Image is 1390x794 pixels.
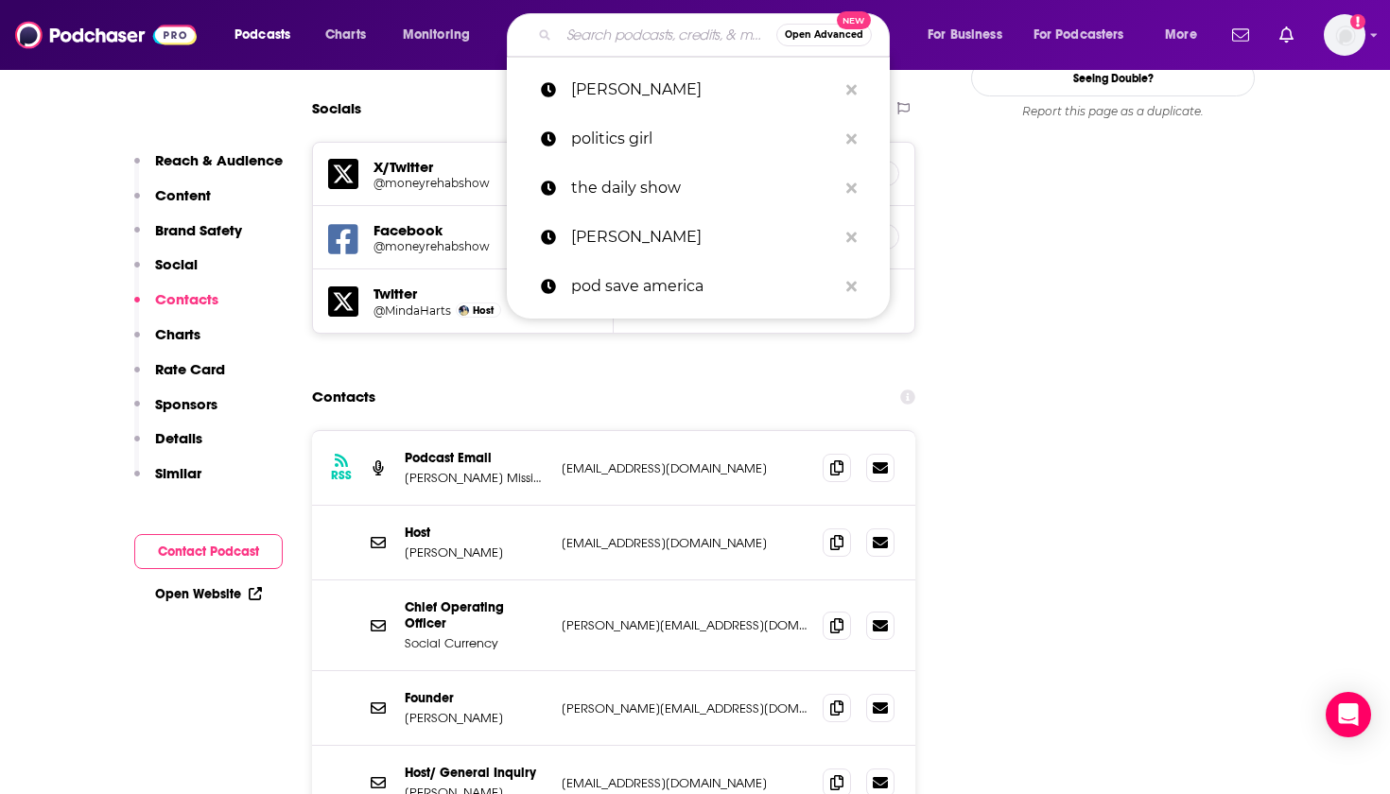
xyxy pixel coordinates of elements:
button: open menu [390,20,495,50]
h3: RSS [331,468,352,483]
img: User Profile [1324,14,1365,56]
a: pod save america [507,262,890,311]
a: politics girl [507,114,890,164]
img: Podchaser - Follow, Share and Rate Podcasts [15,17,197,53]
p: [PERSON_NAME] [405,710,547,726]
span: Open Advanced [785,30,863,40]
button: Contacts [134,290,218,325]
span: For Business [928,22,1002,48]
span: Host [473,304,494,317]
p: [EMAIL_ADDRESS][DOMAIN_NAME] [562,535,808,551]
span: Monitoring [403,22,470,48]
p: Brand Safety [155,221,242,239]
input: Search podcasts, credits, & more... [559,20,776,50]
a: @MindaHarts [374,303,451,318]
p: Nicole lapin [571,65,837,114]
h2: Socials [312,91,361,127]
p: Social [155,255,198,273]
p: Podcast Email [405,450,547,466]
button: Content [134,186,211,221]
p: Contacts [155,290,218,308]
p: Reach & Audience [155,151,283,169]
a: Charts [313,20,377,50]
button: Rate Card [134,360,225,395]
p: Charts [155,325,200,343]
img: Minda Harts [459,305,469,316]
p: the daily show [571,164,837,213]
span: Podcasts [235,22,290,48]
svg: Add a profile image [1350,14,1365,29]
p: [PERSON_NAME][EMAIL_ADDRESS][DOMAIN_NAME] [562,617,808,633]
p: Content [155,186,211,204]
button: open menu [1152,20,1221,50]
a: [PERSON_NAME] [507,213,890,262]
button: Charts [134,325,200,360]
p: Rate Card [155,360,225,378]
p: Host [405,525,547,541]
p: [EMAIL_ADDRESS][DOMAIN_NAME] [562,775,808,791]
p: Austin fisher [571,213,837,262]
h5: Twitter [374,285,530,302]
h5: X/Twitter [374,158,530,176]
a: Show notifications dropdown [1272,19,1301,51]
p: [EMAIL_ADDRESS][DOMAIN_NAME] [562,460,808,476]
button: Open AdvancedNew [776,24,872,46]
p: Founder [405,690,547,706]
div: Report this page as a duplicate. [971,104,1255,119]
p: Chief Operating Officer [405,599,547,631]
a: Show notifications dropdown [1225,19,1257,51]
button: Brand Safety [134,221,242,256]
div: Open Intercom Messenger [1326,692,1371,737]
a: the daily show [507,164,890,213]
div: Search podcasts, credits, & more... [525,13,908,57]
a: Open Website [155,586,262,602]
h2: Contacts [312,379,375,415]
p: Host/ General Inquiry [405,765,547,781]
p: Sponsors [155,395,217,413]
p: Similar [155,464,201,482]
button: Show profile menu [1324,14,1365,56]
p: pod save america [571,262,837,311]
a: [PERSON_NAME] [507,65,890,114]
p: [PERSON_NAME] Mission [405,470,547,486]
span: Charts [325,22,366,48]
button: open menu [914,20,1026,50]
button: Reach & Audience [134,151,283,186]
p: [PERSON_NAME][EMAIL_ADDRESS][DOMAIN_NAME] [562,700,808,716]
p: politics girl [571,114,837,164]
button: Details [134,429,202,464]
span: For Podcasters [1034,22,1124,48]
span: More [1165,22,1197,48]
h5: Facebook [374,221,530,239]
span: Logged in as lorenzaingram [1324,14,1365,56]
p: Details [155,429,202,447]
button: Sponsors [134,395,217,430]
p: [PERSON_NAME] [405,544,547,561]
span: New [837,11,871,29]
p: Social Currency [405,635,547,651]
button: Contact Podcast [134,534,283,569]
a: @moneyrehabshow [374,239,530,253]
button: open menu [221,20,315,50]
button: Similar [134,464,201,499]
a: @moneyrehabshow [374,176,530,190]
button: open menu [1021,20,1152,50]
button: Social [134,255,198,290]
a: Seeing Double? [971,60,1255,96]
